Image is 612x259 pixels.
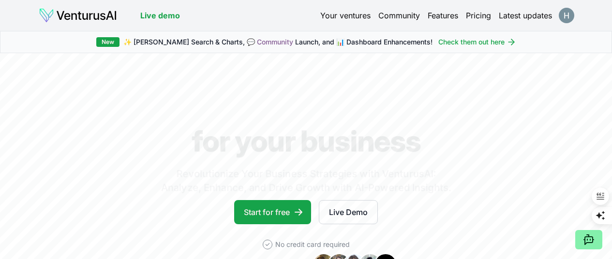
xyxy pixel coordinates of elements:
[39,8,117,23] img: logo
[123,37,433,47] span: ✨ [PERSON_NAME] Search & Charts, 💬 Launch, and 📊 Dashboard Enhancements!
[319,200,378,224] a: Live Demo
[559,8,574,23] img: ACg8ocL0GqTr662ampPmG7fLPbksXRsHjRsQCYQseFtQVnhHZYwV=s96-c
[499,10,552,21] a: Latest updates
[320,10,371,21] a: Your ventures
[96,37,119,47] div: New
[378,10,420,21] a: Community
[257,38,293,46] a: Community
[234,200,311,224] a: Start for free
[140,10,180,21] a: Live demo
[438,37,516,47] a: Check them out here
[466,10,491,21] a: Pricing
[428,10,458,21] a: Features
